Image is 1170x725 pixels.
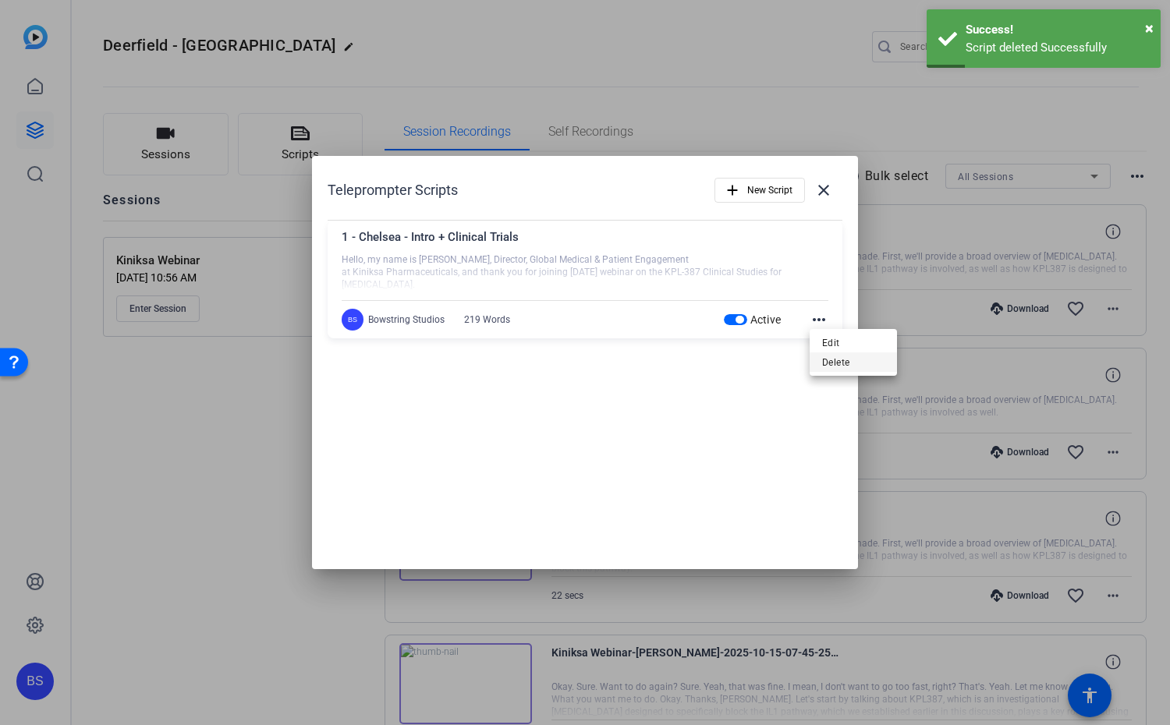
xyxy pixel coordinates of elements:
span: × [1145,19,1154,37]
div: Script deleted Successfully [966,39,1149,57]
div: Success! [966,21,1149,39]
span: Edit [822,334,885,352]
button: Close [1145,16,1154,40]
span: Delete [822,353,885,372]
